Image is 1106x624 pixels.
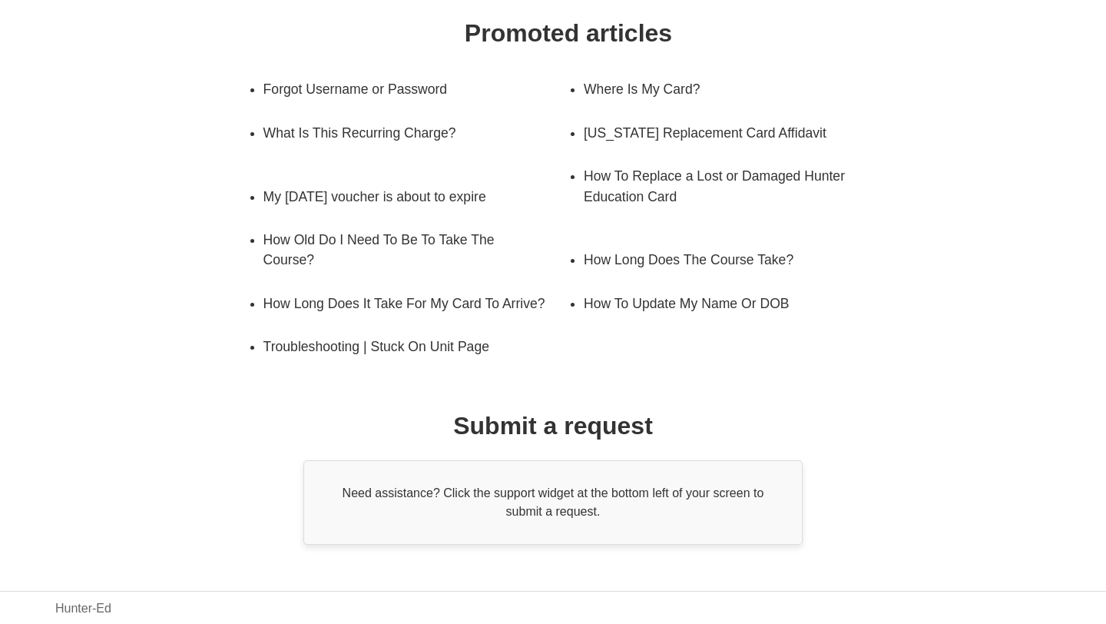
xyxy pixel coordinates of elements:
a: What Is This Recurring Charge? [263,111,568,154]
a: Where Is My Card? [584,68,866,111]
a: My [DATE] voucher is about to expire [263,175,545,218]
a: How To Update My Name Or DOB [584,282,866,325]
a: [US_STATE] Replacement Card Affidavit [584,111,866,154]
a: Troubleshooting | Stuck On Unit Page [263,325,545,368]
a: How Long Does The Course Take? [584,238,866,281]
a: Hunter-Ed [55,599,111,618]
a: How Long Does It Take For My Card To Arrive? [263,282,568,325]
a: How To Replace a Lost or Damaged Hunter Education Card [584,154,889,218]
a: Forgot Username or Password [263,68,545,111]
h1: Promoted articles [465,15,672,51]
div: Need assistance? Click the support widget at the bottom left of your screen to submit a request. [303,460,803,545]
h1: Submit a request [453,407,653,444]
a: How Old Do I Need To Be To Take The Course? [263,218,545,282]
